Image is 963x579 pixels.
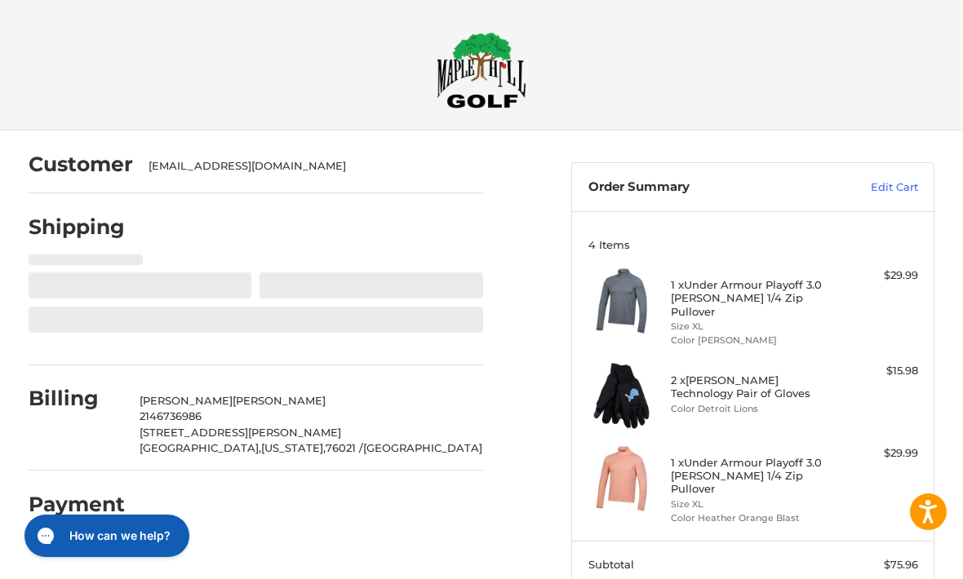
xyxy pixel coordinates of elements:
[140,409,202,422] span: 2146736986
[363,441,482,454] span: [GEOGRAPHIC_DATA]
[671,373,832,400] h4: 2 x [PERSON_NAME] Technology Pair of Gloves
[29,492,125,517] h2: Payment
[140,426,341,439] span: [STREET_ADDRESS][PERSON_NAME]
[233,394,326,407] span: [PERSON_NAME]
[671,334,832,347] li: Color [PERSON_NAME]
[261,441,326,454] span: [US_STATE],
[836,445,918,462] div: $29.99
[140,394,233,407] span: [PERSON_NAME]
[836,363,918,379] div: $15.98
[149,158,468,175] div: [EMAIL_ADDRESS][DOMAIN_NAME]
[326,441,363,454] span: 76021 /
[16,509,194,563] iframe: Gorgias live chat messenger
[671,402,832,416] li: Color Detroit Lions
[29,152,133,177] h2: Customer
[29,214,125,240] h2: Shipping
[813,179,918,196] a: Edit Cart
[671,320,832,334] li: Size XL
[29,386,124,411] h2: Billing
[140,441,261,454] span: [GEOGRAPHIC_DATA],
[671,456,832,496] h4: 1 x Under Armour Playoff 3.0 [PERSON_NAME] 1/4 Zip Pullover
[671,511,832,525] li: Color Heather Orange Blast
[671,497,832,511] li: Size XL
[836,267,918,284] div: $29.99
[588,238,918,251] h3: 4 Items
[588,179,814,196] h3: Order Summary
[437,32,526,108] img: Maple Hill Golf
[671,278,832,318] h4: 1 x Under Armour Playoff 3.0 [PERSON_NAME] 1/4 Zip Pullover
